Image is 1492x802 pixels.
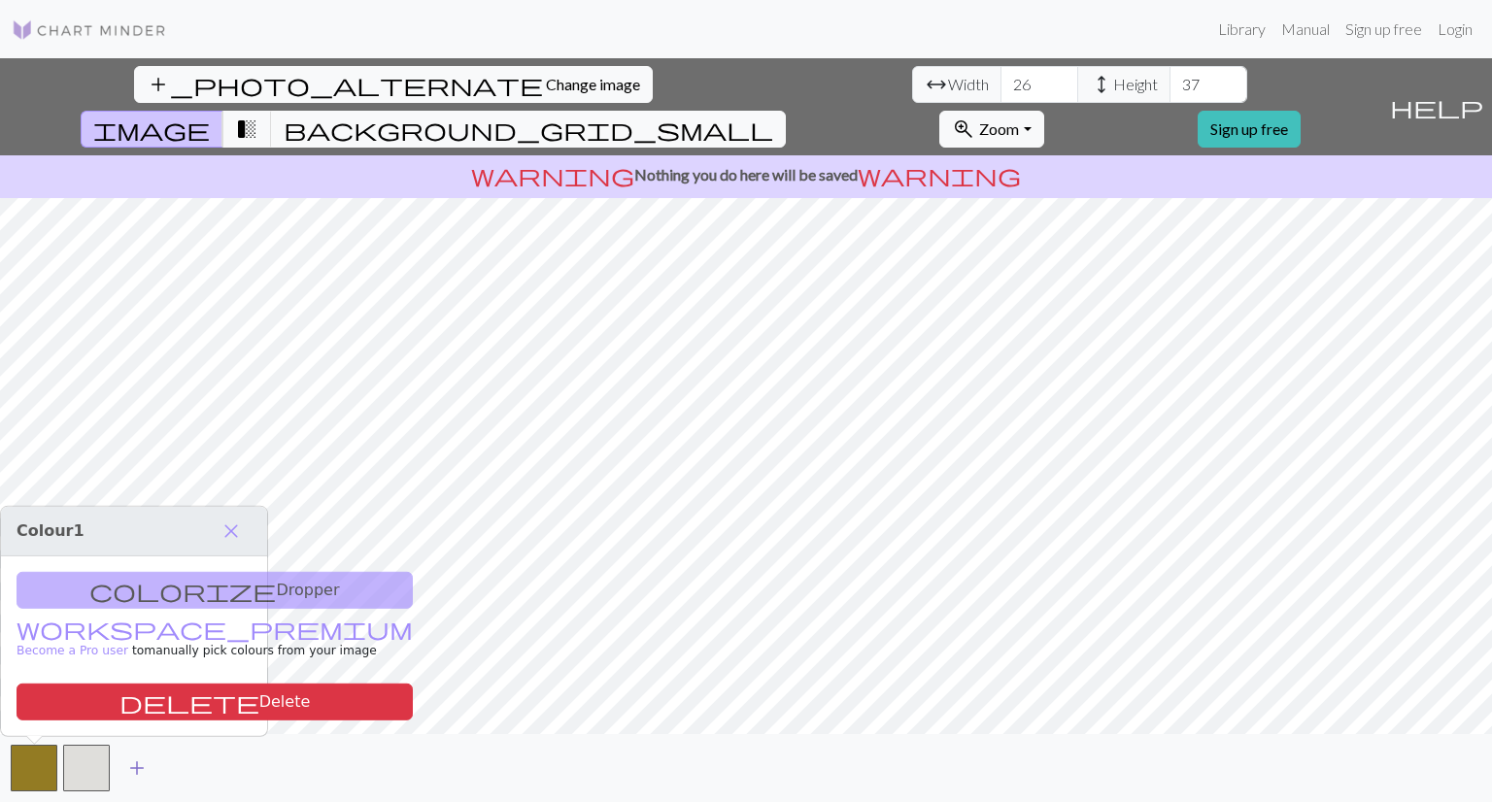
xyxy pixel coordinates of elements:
[235,116,258,143] span: transition_fade
[1210,10,1273,49] a: Library
[979,119,1019,138] span: Zoom
[939,111,1043,148] button: Zoom
[17,615,413,642] span: workspace_premium
[12,18,167,42] img: Logo
[93,116,210,143] span: image
[17,623,413,657] small: to manually pick colours from your image
[1338,10,1430,49] a: Sign up free
[17,521,85,540] span: Colour 1
[147,71,543,98] span: add_photo_alternate
[1430,10,1480,49] a: Login
[113,750,161,786] button: Add color
[925,71,948,98] span: arrow_range
[134,66,653,103] button: Change image
[948,73,989,96] span: Width
[1090,71,1113,98] span: height
[8,163,1484,186] p: Nothing you do here will be saved
[1113,73,1158,96] span: Height
[17,623,413,657] a: Become a Pro user
[119,688,259,716] span: delete
[220,518,243,545] span: close
[1390,93,1483,120] span: help
[1198,111,1301,148] a: Sign up free
[284,116,773,143] span: background_grid_small
[1273,10,1338,49] a: Manual
[17,684,413,720] button: Delete color
[1381,58,1492,155] button: Help
[125,754,149,782] span: add
[858,161,1021,188] span: warning
[211,515,252,548] button: Close
[471,161,634,188] span: warning
[952,116,975,143] span: zoom_in
[546,75,640,93] span: Change image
